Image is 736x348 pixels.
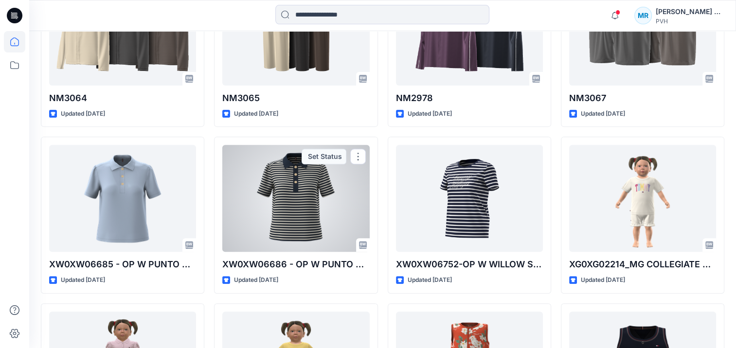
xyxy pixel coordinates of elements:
[396,91,543,105] p: NM2978
[234,275,278,285] p: Updated [DATE]
[61,275,105,285] p: Updated [DATE]
[408,109,452,119] p: Updated [DATE]
[61,109,105,119] p: Updated [DATE]
[408,275,452,285] p: Updated [DATE]
[222,145,369,252] a: XW0XW06686 - OP W PUNTO STRIPED GOLD BTN POLO_3D Fit 3
[569,91,716,105] p: NM3067
[656,17,724,25] div: PVH
[49,91,196,105] p: NM3064
[569,258,716,271] p: XG0XG02214_MG COLLEGIATE SHORT SET-MULTI_PROTO_V01
[569,145,716,252] a: XG0XG02214_MG COLLEGIATE SHORT SET-MULTI_PROTO_V01
[581,275,625,285] p: Updated [DATE]
[49,258,196,271] p: XW0XW06685 - OP W PUNTO GOLD BUTTON POLO_3D Fit 3
[49,145,196,252] a: XW0XW06685 - OP W PUNTO GOLD BUTTON POLO_3D Fit 3
[656,6,724,17] div: [PERSON_NAME] Theertha
[396,145,543,252] a: XW0XW06752-OP W WILLOW SS TEE-V01
[634,7,652,24] div: MR
[222,91,369,105] p: NM3065
[581,109,625,119] p: Updated [DATE]
[396,258,543,271] p: XW0XW06752-OP W WILLOW SS TEE-V01
[234,109,278,119] p: Updated [DATE]
[222,258,369,271] p: XW0XW06686 - OP W PUNTO STRIPED GOLD BTN POLO_3D Fit 3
